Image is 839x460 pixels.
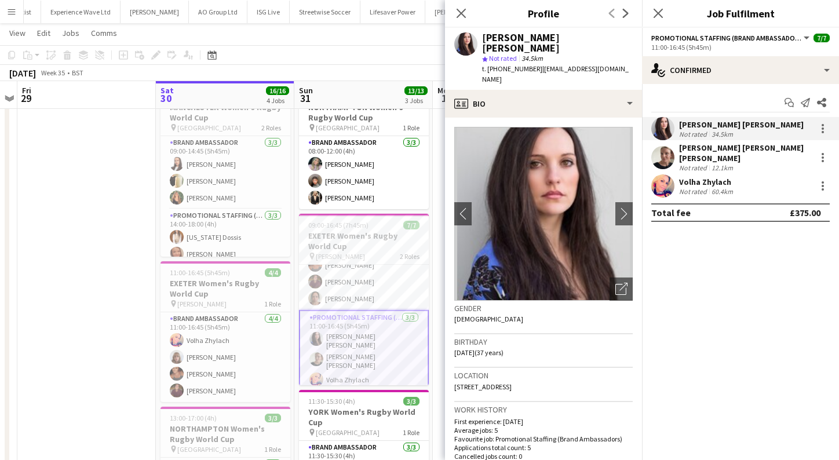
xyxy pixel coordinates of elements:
[454,127,633,301] img: Crew avatar or photo
[22,85,31,96] span: Fri
[160,85,290,257] app-job-card: 09:00-18:00 (9h)6/6MANCHESTER Women's Rugby World Cup [GEOGRAPHIC_DATA]2 RolesBrand Ambassador3/3...
[41,1,121,23] button: Experience Wave Ltd
[177,445,241,454] span: [GEOGRAPHIC_DATA]
[9,67,36,79] div: [DATE]
[489,54,517,63] span: Not rated
[403,397,419,406] span: 3/3
[308,221,369,229] span: 09:00-16:45 (7h45m)
[425,1,513,23] button: [PERSON_NAME] Group
[679,119,804,130] div: [PERSON_NAME] [PERSON_NAME]
[9,28,25,38] span: View
[454,435,633,443] p: Favourite job: Promotional Staffing (Brand Ambassadors)
[482,64,542,73] span: t. [PHONE_NUMBER]
[445,90,642,118] div: Bio
[454,337,633,347] h3: Birthday
[709,130,735,138] div: 34.5km
[20,92,31,105] span: 29
[400,252,419,261] span: 2 Roles
[177,300,227,308] span: [PERSON_NAME]
[299,85,429,209] app-job-card: 08:00-12:00 (4h)3/3NORTHAMPTON Women's Rugby World Cup [GEOGRAPHIC_DATA]1 RoleBrand Ambassador3/3...
[709,163,735,172] div: 12.1km
[160,209,290,282] app-card-role: Promotional Staffing (Brand Ambassadors)3/314:00-18:00 (4h)[US_STATE] Dossis[PERSON_NAME]
[651,34,802,42] span: Promotional Staffing (Brand Ambassadors)
[404,86,428,95] span: 13/13
[170,268,230,277] span: 11:00-16:45 (5h45m)
[160,85,174,96] span: Sat
[160,136,290,209] app-card-role: Brand Ambassador3/309:00-14:45 (5h45m)[PERSON_NAME][PERSON_NAME][PERSON_NAME]
[454,443,633,452] p: Applications total count: 5
[299,407,429,428] h3: YORK Women's Rugby World Cup
[454,382,512,391] span: [STREET_ADDRESS]
[403,221,419,229] span: 7/7
[454,426,633,435] p: Average jobs: 5
[790,207,820,218] div: £375.00
[38,68,67,77] span: Week 35
[170,414,217,422] span: 13:00-17:00 (4h)
[403,123,419,132] span: 1 Role
[264,300,281,308] span: 1 Role
[454,303,633,313] h3: Gender
[290,1,360,23] button: Streetwise Soccer
[57,25,84,41] a: Jobs
[709,187,735,196] div: 60.4km
[160,102,290,123] h3: MANCHESTER Women's Rugby World Cup
[437,85,453,96] span: Mon
[316,428,380,437] span: [GEOGRAPHIC_DATA]
[814,34,830,42] span: 7/7
[160,278,290,299] h3: EXETER Women's Rugby World Cup
[86,25,122,41] a: Comms
[299,310,429,392] app-card-role: Promotional Staffing (Brand Ambassadors)3/311:00-16:45 (5h45m)[PERSON_NAME] [PERSON_NAME][PERSON_...
[5,25,30,41] a: View
[651,34,811,42] button: Promotional Staffing (Brand Ambassadors)
[265,268,281,277] span: 4/4
[436,92,453,105] span: 1
[679,163,709,172] div: Not rated
[297,92,313,105] span: 31
[299,214,429,385] app-job-card: 09:00-16:45 (7h45m)7/7EXETER Women's Rugby World Cup [PERSON_NAME]2 RolesBrand Ambassador4/409:00...
[247,1,290,23] button: ISG Live
[651,207,691,218] div: Total fee
[91,28,117,38] span: Comms
[316,252,365,261] span: [PERSON_NAME]
[299,85,313,96] span: Sun
[610,278,633,301] div: Open photos pop-in
[405,96,427,105] div: 3 Jobs
[679,143,811,163] div: [PERSON_NAME] [PERSON_NAME] [PERSON_NAME]
[308,397,355,406] span: 11:30-15:30 (4h)
[454,370,633,381] h3: Location
[267,96,289,105] div: 4 Jobs
[642,6,839,21] h3: Job Fulfilment
[445,6,642,21] h3: Profile
[454,315,523,323] span: [DEMOGRAPHIC_DATA]
[454,404,633,415] h3: Work history
[454,348,504,357] span: [DATE] (37 years)
[299,136,429,209] app-card-role: Brand Ambassador3/308:00-12:00 (4h)[PERSON_NAME][PERSON_NAME][PERSON_NAME]
[160,424,290,444] h3: NORTHAMPTON Women's Rugby World Cup
[177,123,241,132] span: [GEOGRAPHIC_DATA]
[261,123,281,132] span: 2 Roles
[651,43,830,52] div: 11:00-16:45 (5h45m)
[62,28,79,38] span: Jobs
[160,261,290,402] app-job-card: 11:00-16:45 (5h45m)4/4EXETER Women's Rugby World Cup [PERSON_NAME]1 RoleBrand Ambassador4/411:00-...
[189,1,247,23] button: AO Group Ltd
[32,25,55,41] a: Edit
[316,123,380,132] span: [GEOGRAPHIC_DATA]
[299,231,429,251] h3: EXETER Women's Rugby World Cup
[360,1,425,23] button: Lifesaver Power
[403,428,419,437] span: 1 Role
[482,32,633,53] div: [PERSON_NAME] [PERSON_NAME]
[679,130,709,138] div: Not rated
[265,414,281,422] span: 3/3
[72,68,83,77] div: BST
[679,187,709,196] div: Not rated
[299,102,429,123] h3: NORTHAMPTON Women's Rugby World Cup
[37,28,50,38] span: Edit
[519,54,545,63] span: 34.5km
[121,1,189,23] button: [PERSON_NAME]
[266,86,289,95] span: 16/16
[642,56,839,84] div: Confirmed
